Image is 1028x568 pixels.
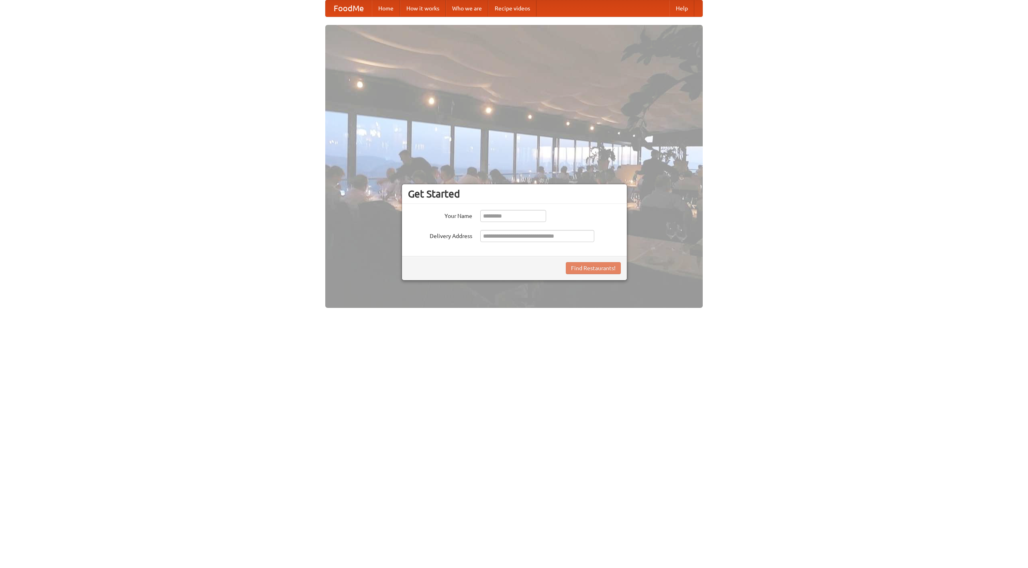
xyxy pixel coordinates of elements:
a: How it works [400,0,446,16]
a: FoodMe [326,0,372,16]
a: Who we are [446,0,488,16]
label: Your Name [408,210,472,220]
a: Recipe videos [488,0,536,16]
h3: Get Started [408,188,621,200]
label: Delivery Address [408,230,472,240]
a: Home [372,0,400,16]
a: Help [669,0,694,16]
button: Find Restaurants! [566,262,621,274]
